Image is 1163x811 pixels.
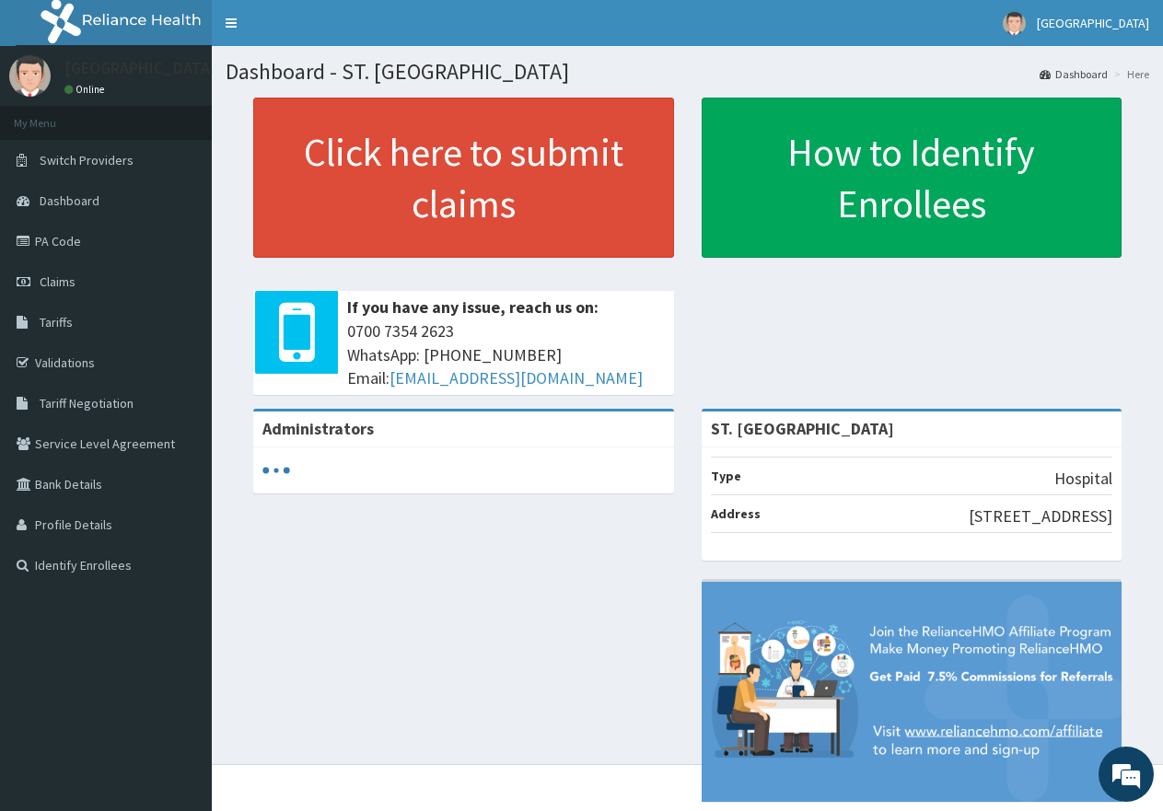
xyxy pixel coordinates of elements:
a: Click here to submit claims [253,98,674,258]
b: Address [711,505,761,522]
span: Claims [40,273,76,290]
span: [GEOGRAPHIC_DATA] [1037,15,1149,31]
h1: Dashboard - ST. [GEOGRAPHIC_DATA] [226,60,1149,84]
a: Dashboard [1040,66,1108,82]
span: Switch Providers [40,152,134,168]
li: Here [1110,66,1149,82]
a: How to Identify Enrollees [702,98,1122,258]
b: Administrators [262,418,374,439]
img: User Image [9,55,51,97]
a: [EMAIL_ADDRESS][DOMAIN_NAME] [390,367,643,388]
p: [GEOGRAPHIC_DATA] [64,60,216,76]
span: 0700 7354 2623 WhatsApp: [PHONE_NUMBER] Email: [347,319,665,390]
img: provider-team-banner.png [702,582,1122,802]
span: Dashboard [40,192,99,209]
b: If you have any issue, reach us on: [347,296,599,318]
p: Hospital [1054,467,1112,491]
p: [STREET_ADDRESS] [969,504,1112,528]
span: Tariff Negotiation [40,395,134,411]
img: User Image [1003,12,1026,35]
span: Tariffs [40,314,73,330]
b: Type [711,468,741,484]
svg: audio-loading [262,457,290,484]
a: Online [64,83,109,96]
strong: ST. [GEOGRAPHIC_DATA] [711,418,894,439]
